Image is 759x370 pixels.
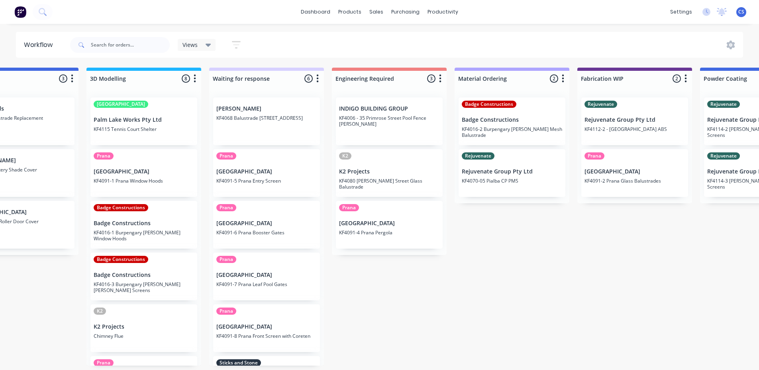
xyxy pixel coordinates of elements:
p: KF4016-2 Burpengary [PERSON_NAME] Mesh Balustrade [462,126,562,138]
div: Prana[GEOGRAPHIC_DATA]KF4091-2 Prana Glass Balustrades [581,149,688,197]
p: INDIGO BUILDING GROUP [339,105,439,112]
div: Badge Constructions [462,101,516,108]
p: Badge Constructions [94,272,194,278]
a: dashboard [297,6,334,18]
div: [GEOGRAPHIC_DATA] [94,101,148,108]
div: productivity [424,6,462,18]
div: Prana [584,152,604,160]
div: Badge ConstructionsBadge ConstructionsKF4016-3 Burpengary [PERSON_NAME] [PERSON_NAME] Screens [90,253,197,300]
p: KF4091-4 Prana Pergola [339,230,439,236]
p: KF4091-8 Prana Front Screen with Coreten [216,333,317,339]
p: KF4016-1 Burpengary [PERSON_NAME] Window Hoods [94,230,194,241]
p: KF4068 Balustrade [STREET_ADDRESS] [216,115,317,121]
div: RejuvenateRejuvenate Group Pty LtdKF4070-05 Pialba CP PMS [459,149,565,197]
div: RejuvenateRejuvenate Group Pty LtdKF4112-2 - [GEOGRAPHIC_DATA] ABS [581,97,688,145]
div: K2 [339,152,351,160]
div: Rejuvenate [462,152,494,160]
div: Prana[GEOGRAPHIC_DATA]KF4091-4 Prana Pergola [336,201,443,249]
p: KF4112-2 - [GEOGRAPHIC_DATA] ABS [584,126,685,132]
p: KF4091-6 Prana Booster Gates [216,230,317,236]
div: Rejuvenate [584,101,617,108]
div: [PERSON_NAME]KF4068 Balustrade [STREET_ADDRESS] [213,97,320,145]
div: [GEOGRAPHIC_DATA]Palm Lake Works Pty LtdKF4115 Tennis Court Shelter [90,97,197,145]
p: KF4091-2 Prana Glass Balustrades [584,178,685,184]
div: Prana[GEOGRAPHIC_DATA]KF4091-1 Prana Window Hoods [90,149,197,197]
div: Prana [216,308,236,315]
div: Rejuvenate [707,101,740,108]
div: Prana [216,152,236,160]
p: Badge Constructions [94,220,194,227]
div: products [334,6,365,18]
p: KF4115 Tennis Court Shelter [94,126,194,132]
div: Sticks and Stone [216,359,261,366]
div: settings [666,6,696,18]
div: Prana [339,204,359,211]
div: Badge ConstructionsBadge ConstructionsKF4016-2 Burpengary [PERSON_NAME] Mesh Balustrade [459,97,565,145]
div: Workflow [24,40,57,50]
p: KF4091-1 Prana Window Hoods [94,178,194,184]
div: Badge Constructions [94,256,148,263]
span: Views [182,41,198,49]
p: KF4091-7 Prana Leaf Pool Gates [216,281,317,287]
div: Badge ConstructionsBadge ConstructionsKF4016-1 Burpengary [PERSON_NAME] Window Hoods [90,201,197,249]
input: Search for orders... [91,37,170,53]
div: purchasing [387,6,424,18]
div: K2K2 ProjectsChimney Flue [90,304,197,352]
p: Chimney Flue [94,333,194,339]
div: Prana[GEOGRAPHIC_DATA]KF4091-5 Prana Entry Screen [213,149,320,197]
p: Palm Lake Works Pty Ltd [94,117,194,123]
p: Rejuvenate Group Pty Ltd [584,117,685,123]
div: INDIGO BUILDING GROUPKF4006 - 35 Primrose Street Pool Fence [PERSON_NAME] [336,97,443,145]
p: KF4006 - 35 Primrose Street Pool Fence [PERSON_NAME] [339,115,439,127]
div: Prana[GEOGRAPHIC_DATA]KF4091-7 Prana Leaf Pool Gates [213,253,320,300]
p: KF4016-3 Burpengary [PERSON_NAME] [PERSON_NAME] Screens [94,281,194,293]
p: [GEOGRAPHIC_DATA] [216,220,317,227]
div: Rejuvenate [707,152,740,160]
div: Prana[GEOGRAPHIC_DATA]KF4091-8 Prana Front Screen with Coreten [213,304,320,352]
div: Prana [216,204,236,211]
p: [GEOGRAPHIC_DATA] [584,168,685,175]
p: KF4091-5 Prana Entry Screen [216,178,317,184]
div: sales [365,6,387,18]
p: Badge Constructions [462,117,562,123]
div: Prana [94,152,114,160]
p: Rejuvenate Group Pty Ltd [462,168,562,175]
span: CS [738,8,744,16]
p: [GEOGRAPHIC_DATA] [339,220,439,227]
p: [GEOGRAPHIC_DATA] [94,168,194,175]
div: Prana[GEOGRAPHIC_DATA]KF4091-6 Prana Booster Gates [213,201,320,249]
p: [PERSON_NAME] [216,105,317,112]
div: K2K2 ProjectsKF4080 [PERSON_NAME] Street Glass Balustrade [336,149,443,197]
div: Prana [94,359,114,366]
div: K2 [94,308,106,315]
p: K2 Projects [94,323,194,330]
div: Badge Constructions [94,204,148,211]
p: KF4080 [PERSON_NAME] Street Glass Balustrade [339,178,439,190]
p: KF4070-05 Pialba CP PMS [462,178,562,184]
p: [GEOGRAPHIC_DATA] [216,168,317,175]
div: Prana [216,256,236,263]
p: [GEOGRAPHIC_DATA] [216,323,317,330]
p: K2 Projects [339,168,439,175]
p: [GEOGRAPHIC_DATA] [216,272,317,278]
img: Factory [14,6,26,18]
